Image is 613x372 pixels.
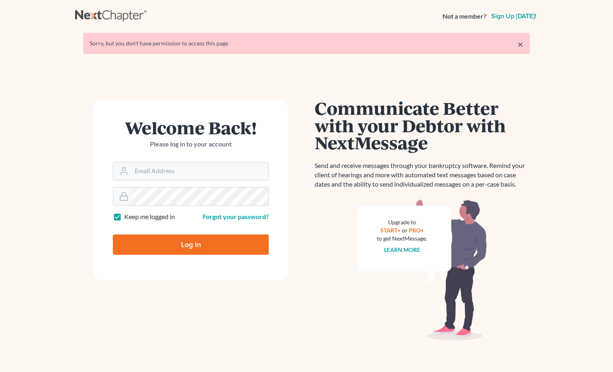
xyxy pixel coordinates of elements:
[518,39,523,49] a: ×
[409,227,424,234] a: PRO+
[124,212,175,221] label: Keep me logged in
[402,227,408,234] span: or
[384,246,420,253] a: Learn more
[377,234,427,243] div: to get NextMessage.
[442,12,486,21] strong: Not a member?
[315,161,530,189] p: Send and receive messages through your bankruptcy software. Remind your client of hearings and mo...
[315,99,530,151] h1: Communicate Better with your Debtor with NextMessage
[132,162,268,180] input: Email Address
[490,13,538,19] a: Sign up [DATE]!
[90,39,523,47] div: Sorry, but you don't have permission to access this page
[357,199,487,341] img: nextmessage_bg-59042aed3d76b12b5cd301f8e5b87938c9018125f34e5fa2b7a6b67550977c72.svg
[203,213,269,220] a: Forgot your password?
[113,140,269,149] p: Please log in to your account
[113,119,269,136] h1: Welcome Back!
[113,234,269,255] input: Log In
[377,218,427,226] div: Upgrade to
[380,227,401,234] a: START+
